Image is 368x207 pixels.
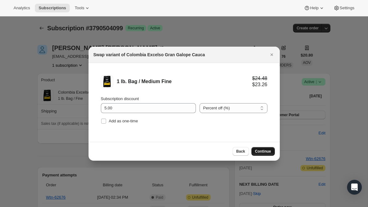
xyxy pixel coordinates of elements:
[310,6,318,11] span: Help
[300,4,328,12] button: Help
[233,147,249,156] button: Back
[347,180,362,195] div: Open Intercom Messenger
[117,78,252,85] div: 1 lb. Bag / Medium Fine
[252,75,267,82] div: $24.48
[14,6,30,11] span: Analytics
[93,52,205,58] h2: Swap variant of Colombia Excelso Gran Galope Cauca
[236,149,245,154] span: Back
[75,6,84,11] span: Tools
[109,119,138,123] span: Add as one-time
[10,4,34,12] button: Analytics
[255,149,271,154] span: Continue
[39,6,66,11] span: Subscriptions
[267,50,276,59] button: Close
[252,82,267,88] div: $23.26
[71,4,94,12] button: Tools
[251,147,275,156] button: Continue
[340,6,354,11] span: Settings
[35,4,70,12] button: Subscriptions
[101,96,139,101] span: Subscription discount
[330,4,358,12] button: Settings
